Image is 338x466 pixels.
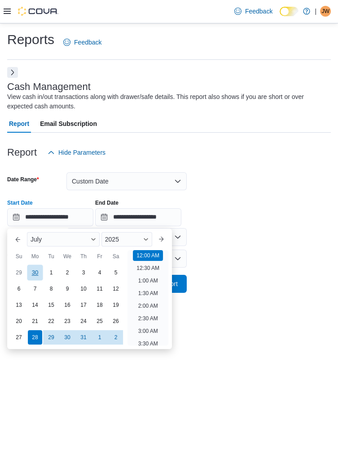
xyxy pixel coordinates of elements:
li: 3:00 AM [135,326,162,336]
input: Dark Mode [280,7,298,16]
label: End Date [95,199,119,206]
div: day-10 [76,282,91,296]
div: day-17 [76,298,91,312]
div: day-31 [76,330,91,345]
div: View cash in/out transactions along with drawer/safe details. This report also shows if you are s... [7,92,326,111]
div: day-29 [44,330,58,345]
div: July, 2025 [11,264,124,345]
div: day-9 [60,282,75,296]
a: Feedback [60,33,105,51]
div: day-14 [28,298,42,312]
li: 12:00 AM [133,250,163,261]
div: Mo [28,249,42,264]
div: day-23 [60,314,75,328]
input: Press the down key to enter a popover containing a calendar. Press the escape key to close the po... [7,208,93,226]
button: Next [7,67,18,78]
li: 1:00 AM [135,275,162,286]
div: day-30 [27,264,43,280]
div: day-21 [28,314,42,328]
div: Button. Open the month selector. July is currently selected. [27,232,100,246]
div: day-24 [76,314,91,328]
span: Feedback [74,38,101,47]
div: day-11 [92,282,107,296]
li: 3:30 AM [135,338,162,349]
div: day-6 [12,282,26,296]
div: day-15 [44,298,58,312]
li: 2:30 AM [135,313,162,324]
li: 12:30 AM [133,263,163,273]
h1: Reports [7,31,54,49]
div: Th [76,249,91,264]
div: day-12 [109,282,123,296]
h3: Report [7,147,37,158]
div: day-22 [44,314,58,328]
div: Button. Open the year selector. 2025 is currently selected. [101,232,153,246]
a: Feedback [231,2,276,20]
div: day-25 [92,314,107,328]
div: day-26 [109,314,123,328]
button: Open list of options [174,255,181,262]
label: Start Date [7,199,33,206]
div: day-1 [44,265,58,280]
span: Feedback [245,7,272,16]
div: day-4 [92,265,107,280]
div: day-19 [109,298,123,312]
span: Email Subscription [40,115,97,133]
div: Su [12,249,26,264]
div: Joe Wojciechowski [320,6,331,17]
div: day-8 [44,282,58,296]
div: day-3 [76,265,91,280]
div: Fr [92,249,107,264]
span: Report [9,115,29,133]
div: day-16 [60,298,75,312]
div: day-29 [12,265,26,280]
ul: Time [127,250,168,345]
span: JW [321,6,329,17]
p: | [315,6,316,17]
div: day-30 [60,330,75,345]
div: day-7 [28,282,42,296]
span: 2025 [105,236,119,243]
img: Cova [18,7,58,16]
li: 2:00 AM [135,300,162,311]
div: day-18 [92,298,107,312]
div: day-20 [12,314,26,328]
li: 1:30 AM [135,288,162,299]
div: day-1 [92,330,107,345]
div: day-5 [109,265,123,280]
div: day-13 [12,298,26,312]
span: July [31,236,42,243]
div: day-2 [109,330,123,345]
button: Open list of options [174,233,181,241]
div: Sa [109,249,123,264]
button: Custom Date [66,172,187,190]
div: day-27 [12,330,26,345]
button: Next month [154,232,168,246]
span: Hide Parameters [58,148,105,157]
input: Press the down key to open a popover containing a calendar. [95,208,181,226]
div: Tu [44,249,58,264]
div: day-28 [28,330,42,345]
label: Date Range [7,176,39,183]
button: Hide Parameters [44,143,109,161]
button: Previous Month [11,232,25,246]
div: day-2 [60,265,75,280]
div: We [60,249,75,264]
h3: Cash Management [7,81,91,92]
